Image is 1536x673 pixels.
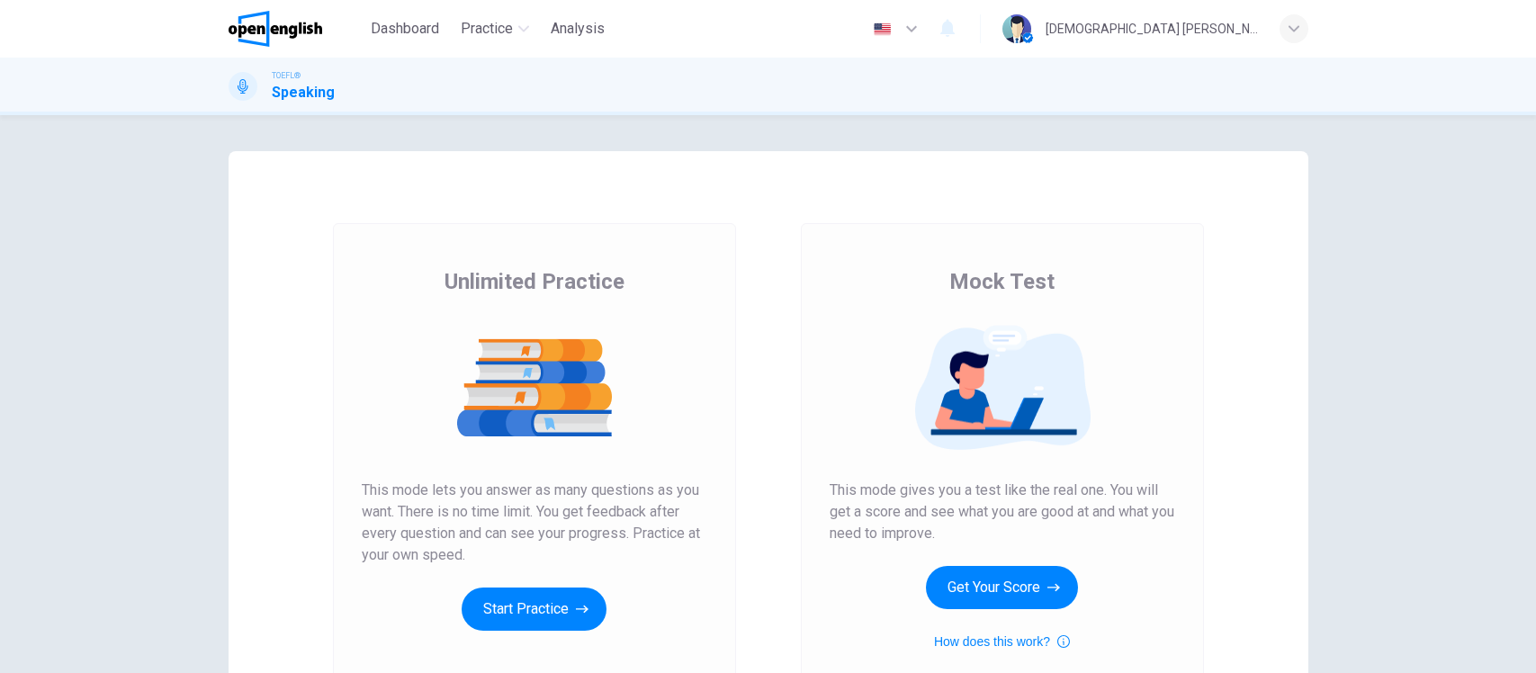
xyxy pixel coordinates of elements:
[1046,18,1258,40] div: [DEMOGRAPHIC_DATA] [PERSON_NAME]
[272,82,335,103] h1: Speaking
[949,267,1055,296] span: Mock Test
[272,69,301,82] span: TOEFL®
[364,13,446,45] button: Dashboard
[454,13,536,45] button: Practice
[543,13,612,45] button: Analysis
[371,18,439,40] span: Dashboard
[445,267,624,296] span: Unlimited Practice
[461,18,513,40] span: Practice
[362,480,707,566] span: This mode lets you answer as many questions as you want. There is no time limit. You get feedback...
[1002,14,1031,43] img: Profile picture
[934,631,1070,652] button: How does this work?
[462,588,606,631] button: Start Practice
[229,11,323,47] img: OpenEnglish logo
[229,11,364,47] a: OpenEnglish logo
[926,566,1078,609] button: Get Your Score
[871,22,894,36] img: en
[830,480,1175,544] span: This mode gives you a test like the real one. You will get a score and see what you are good at a...
[551,18,605,40] span: Analysis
